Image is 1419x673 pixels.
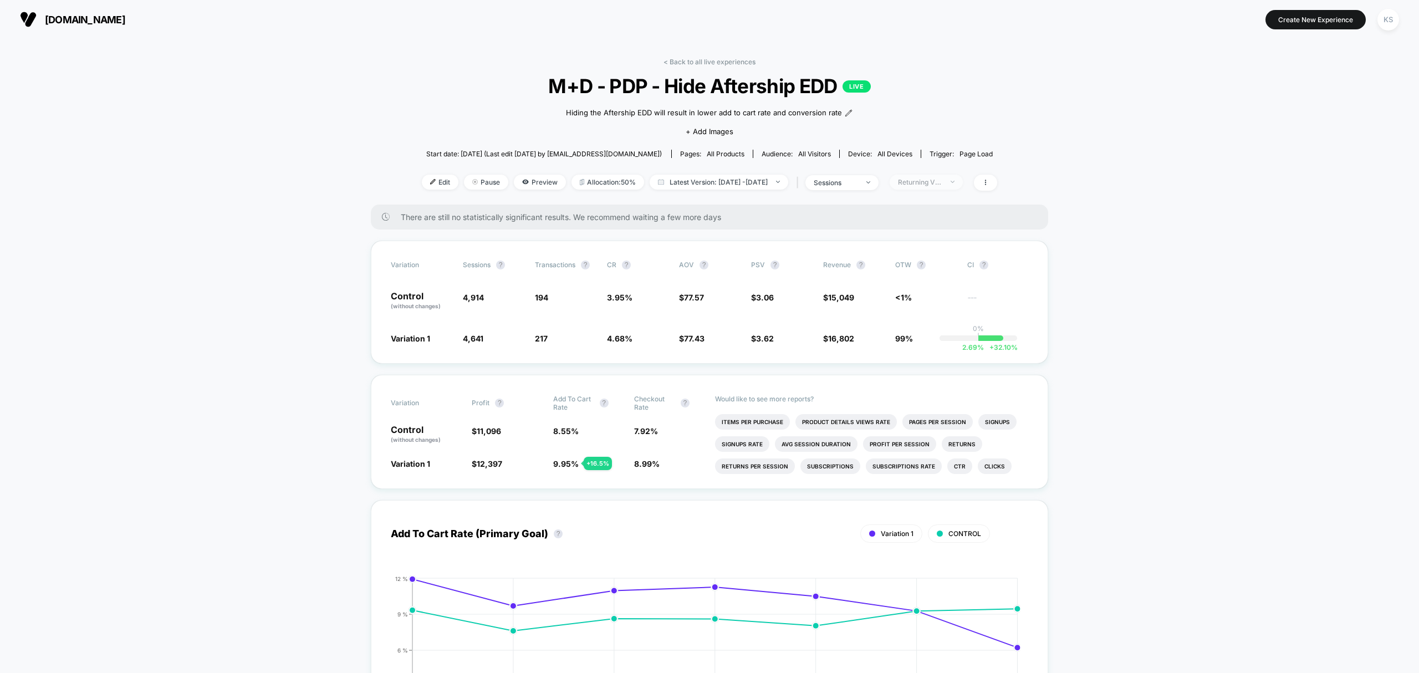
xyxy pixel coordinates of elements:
span: <1% [895,293,912,302]
div: Returning Visitors [898,178,942,186]
span: There are still no statistically significant results. We recommend waiting a few more days [401,212,1026,222]
span: Revenue [823,261,851,269]
span: + [989,343,994,351]
button: ? [979,261,988,269]
span: 99% [895,334,913,343]
span: Variation [391,395,452,411]
img: end [472,179,478,185]
span: 77.43 [684,334,705,343]
span: Variation 1 [391,459,430,468]
span: 8.55 % [553,426,579,436]
img: calendar [658,179,664,185]
span: Start date: [DATE] (Last edit [DATE] by [EMAIL_ADDRESS][DOMAIN_NAME]) [426,150,662,158]
div: + 16.5 % [584,457,612,470]
span: 4.68 % [607,334,632,343]
span: $ [751,293,774,302]
span: Page Load [959,150,993,158]
span: Variation 1 [881,529,913,538]
span: [DOMAIN_NAME] [45,14,125,26]
span: Checkout Rate [634,395,675,411]
span: CI [967,261,1028,269]
span: 194 [535,293,548,302]
div: KS [1377,9,1399,30]
span: all devices [877,150,912,158]
img: end [951,181,954,183]
button: ? [496,261,505,269]
span: 3.62 [756,334,774,343]
img: rebalance [580,179,584,185]
span: (without changes) [391,436,441,443]
p: Control [391,425,461,444]
div: Audience: [762,150,831,158]
span: 3.06 [756,293,774,302]
li: Signups Rate [715,436,769,452]
img: end [866,181,870,183]
span: (without changes) [391,303,441,309]
button: ? [554,529,563,538]
span: AOV [679,261,694,269]
button: [DOMAIN_NAME] [17,11,129,28]
button: ? [700,261,708,269]
span: 217 [535,334,548,343]
span: Edit [422,175,458,190]
span: 4,641 [463,334,483,343]
span: $ [472,459,502,468]
button: KS [1374,8,1402,31]
span: 32.10 % [984,343,1018,351]
span: $ [472,426,501,436]
span: Variation 1 [391,334,430,343]
p: Would like to see more reports? [715,395,1028,403]
span: Device: [839,150,921,158]
span: Pause [464,175,508,190]
span: | [794,175,805,191]
p: 0% [973,324,984,333]
span: 3.95 % [607,293,632,302]
img: edit [430,179,436,185]
li: Subscriptions Rate [866,458,942,474]
span: 7.92 % [634,426,658,436]
p: Control [391,292,452,310]
div: Trigger: [930,150,993,158]
span: 15,049 [828,293,854,302]
button: ? [581,261,590,269]
li: Clicks [978,458,1012,474]
span: $ [679,334,705,343]
span: 4,914 [463,293,484,302]
button: ? [600,399,609,407]
span: 12,397 [477,459,502,468]
span: $ [751,334,774,343]
li: Pages Per Session [902,414,973,430]
p: | [977,333,979,341]
span: M+D - PDP - Hide Aftership EDD [451,74,968,98]
li: Signups [978,414,1017,430]
span: Allocation: 50% [571,175,644,190]
li: Items Per Purchase [715,414,790,430]
a: < Back to all live experiences [663,58,756,66]
span: Add To Cart Rate [553,395,594,411]
button: Create New Experience [1265,10,1366,29]
span: OTW [895,261,956,269]
span: PSV [751,261,765,269]
span: CONTROL [948,529,981,538]
span: 9.95 % [553,459,579,468]
span: Sessions [463,261,491,269]
span: Variation [391,261,452,269]
li: Returns Per Session [715,458,795,474]
div: Pages: [680,150,744,158]
span: All Visitors [798,150,831,158]
div: sessions [814,179,858,187]
button: ? [622,261,631,269]
p: LIVE [843,80,870,93]
span: 11,096 [477,426,501,436]
span: 2.69 % [962,343,984,351]
li: Ctr [947,458,972,474]
li: Returns [942,436,982,452]
img: end [776,181,780,183]
span: Profit [472,399,489,407]
button: ? [681,399,690,407]
span: Hiding the Aftership EDD will result in lower add to cart rate and conversion rate [566,108,842,119]
span: $ [823,334,854,343]
img: Visually logo [20,11,37,28]
span: Preview [514,175,566,190]
span: + Add Images [686,127,733,136]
